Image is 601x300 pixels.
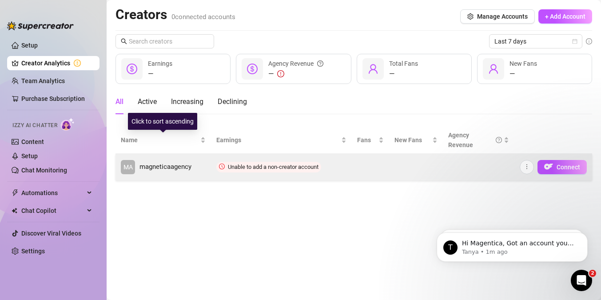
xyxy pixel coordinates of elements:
span: exclamation-circle [277,70,284,77]
span: magneticaagency [139,162,191,172]
span: New Fans [394,135,430,145]
button: OFConnect [537,160,587,174]
button: + Add Account [538,9,592,24]
div: All [115,96,123,107]
div: Agency Revenue [268,59,323,68]
span: setting [467,13,474,20]
iframe: Intercom notifications message [423,214,601,276]
img: OF [544,162,553,171]
div: — [268,68,323,79]
input: Search creators [129,36,202,46]
span: Connect [557,164,580,171]
div: Declining [218,96,247,107]
th: Name [115,127,211,154]
span: Earnings [216,135,340,145]
a: MAmagneticaagency [121,160,206,174]
span: Manage Accounts [477,13,528,20]
span: Automations [21,186,84,200]
span: Last 7 days [494,35,577,48]
span: question-circle [317,59,323,68]
a: Chat Monitoring [21,167,67,174]
div: — [509,68,537,79]
span: 0 connected accounts [171,13,235,21]
th: New Fans [389,127,443,154]
a: Discover Viral Videos [21,230,81,237]
a: Setup [21,42,38,49]
span: search [121,38,127,44]
span: user [368,64,378,74]
span: clock-circle [219,164,225,169]
span: Name [121,135,199,145]
a: Settings [21,248,45,255]
button: Manage Accounts [460,9,535,24]
div: — [148,68,172,79]
img: Chat Copilot [12,208,17,214]
span: info-circle [586,38,592,44]
img: logo-BBDzfeDw.svg [7,21,74,30]
span: Chat Copilot [21,204,84,218]
span: Total Fans [389,60,418,67]
span: Earnings [148,60,172,67]
span: + Add Account [545,13,585,20]
span: calendar [572,39,577,44]
div: Active [138,96,157,107]
img: AI Chatter [61,118,75,131]
a: Content [21,138,44,145]
span: 2 [589,270,596,277]
div: — [389,68,418,79]
th: Earnings [211,127,352,154]
span: New Fans [509,60,537,67]
span: dollar-circle [127,64,137,74]
span: MA [123,162,133,172]
div: Increasing [171,96,203,107]
span: thunderbolt [12,189,19,196]
div: Agency Revenue [448,130,502,150]
th: Fans [352,127,389,154]
span: Izzy AI Chatter [12,121,57,130]
span: user [488,64,499,74]
span: question-circle [496,130,502,150]
iframe: Intercom live chat [571,270,592,291]
span: more [524,164,530,170]
h2: Creators [115,6,235,23]
a: Team Analytics [21,77,65,84]
a: Setup [21,152,38,160]
span: dollar-circle [247,64,258,74]
a: Purchase Subscription [21,92,92,106]
span: Unable to add a non-creator account [228,164,318,170]
span: Fans [357,135,377,145]
a: Creator Analytics exclamation-circle [21,56,92,70]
